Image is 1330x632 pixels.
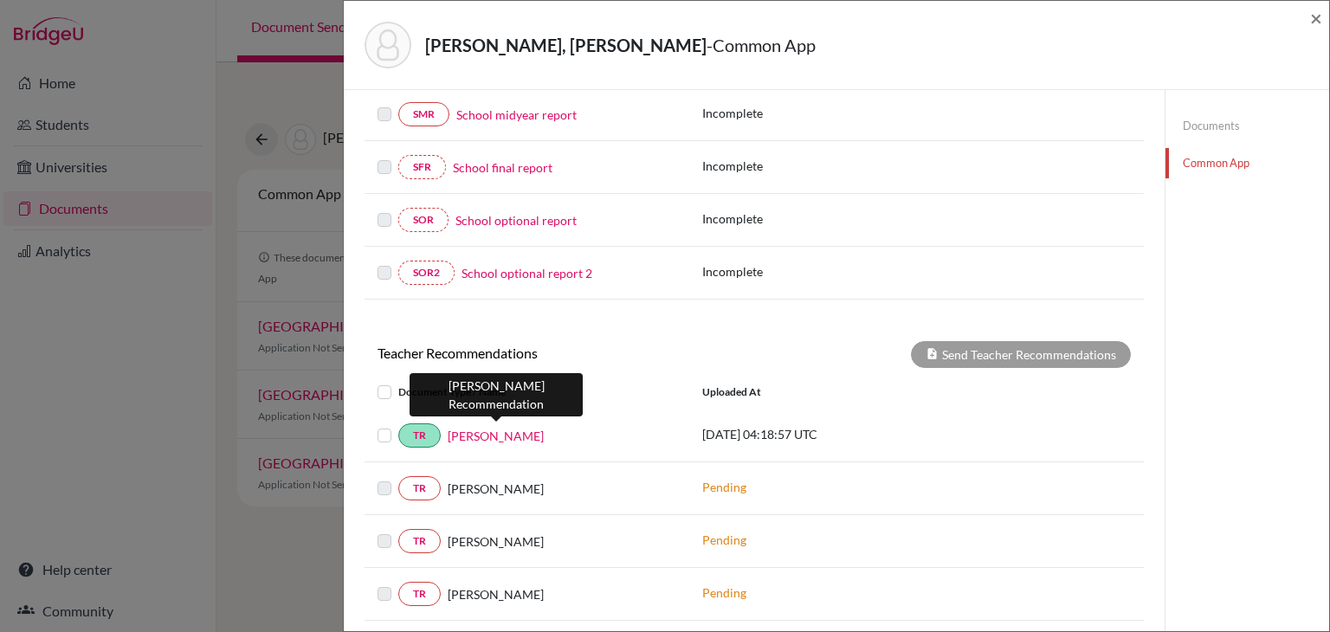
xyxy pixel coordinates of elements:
[365,382,689,403] div: Document Type / Name
[425,35,707,55] strong: [PERSON_NAME], [PERSON_NAME]
[707,35,816,55] span: - Common App
[702,425,936,443] p: [DATE] 04:18:57 UTC
[365,345,754,361] h6: Teacher Recommendations
[453,158,552,177] a: School final report
[448,585,544,603] span: [PERSON_NAME]
[702,584,936,602] p: Pending
[702,210,881,228] p: Incomplete
[410,373,583,416] div: [PERSON_NAME] Recommendation
[398,102,449,126] a: SMR
[689,382,949,403] div: Uploaded at
[448,427,544,445] a: [PERSON_NAME]
[448,532,544,551] span: [PERSON_NAME]
[462,264,592,282] a: School optional report 2
[702,478,936,496] p: Pending
[398,529,441,553] a: TR
[702,531,936,549] p: Pending
[398,208,449,232] a: SOR
[398,423,441,448] a: TR
[455,211,577,229] a: School optional report
[398,261,455,285] a: SOR2
[456,106,577,124] a: School midyear report
[1165,148,1329,178] a: Common App
[398,155,446,179] a: SFR
[1310,5,1322,30] span: ×
[398,582,441,606] a: TR
[1310,8,1322,29] button: Close
[1165,111,1329,141] a: Documents
[702,262,881,281] p: Incomplete
[448,480,544,498] span: [PERSON_NAME]
[911,341,1131,368] div: Send Teacher Recommendations
[702,157,881,175] p: Incomplete
[398,476,441,500] a: TR
[702,104,881,122] p: Incomplete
